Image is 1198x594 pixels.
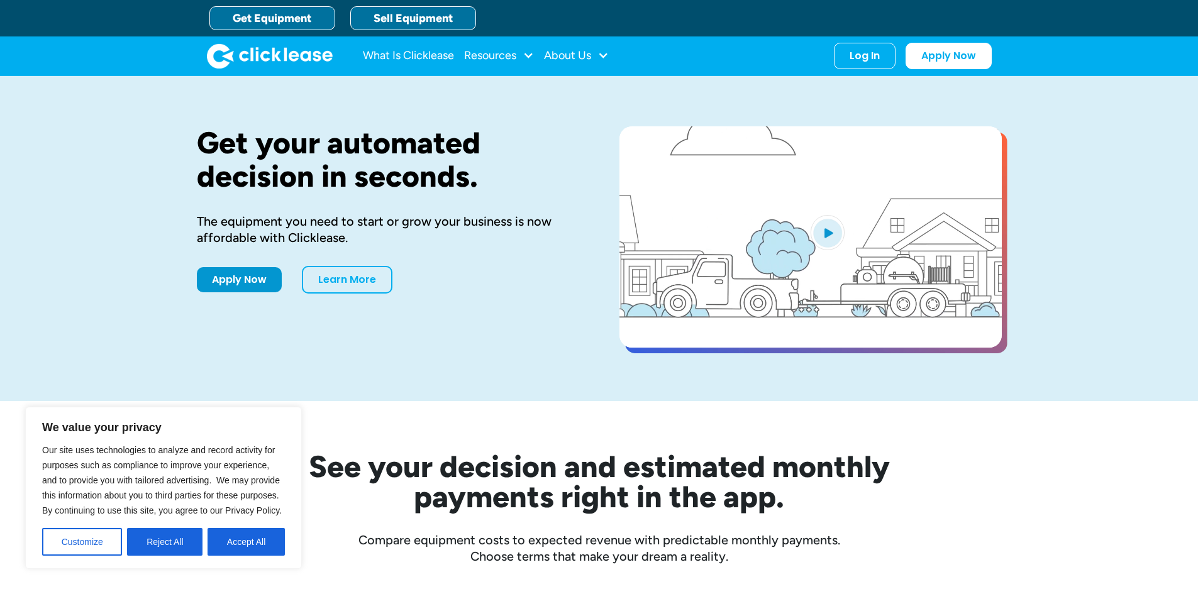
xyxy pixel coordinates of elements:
div: Compare equipment costs to expected revenue with predictable monthly payments. Choose terms that ... [197,532,1002,564]
h2: See your decision and estimated monthly payments right in the app. [247,451,951,512]
a: What Is Clicklease [363,43,454,69]
a: Sell Equipment [350,6,476,30]
button: Reject All [127,528,202,556]
div: The equipment you need to start or grow your business is now affordable with Clicklease. [197,213,579,246]
a: Apply Now [197,267,282,292]
img: Clicklease logo [207,43,333,69]
div: Resources [464,43,534,69]
a: home [207,43,333,69]
span: Our site uses technologies to analyze and record activity for purposes such as compliance to impr... [42,445,282,515]
div: We value your privacy [25,407,302,569]
button: Accept All [208,528,285,556]
a: Learn More [302,266,392,294]
a: Apply Now [906,43,992,69]
div: About Us [544,43,609,69]
a: Get Equipment [209,6,335,30]
img: Blue play button logo on a light blue circular background [811,215,845,250]
div: Log In [850,50,880,62]
a: open lightbox [619,126,1002,348]
button: Customize [42,528,122,556]
h1: Get your automated decision in seconds. [197,126,579,193]
p: We value your privacy [42,420,285,435]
